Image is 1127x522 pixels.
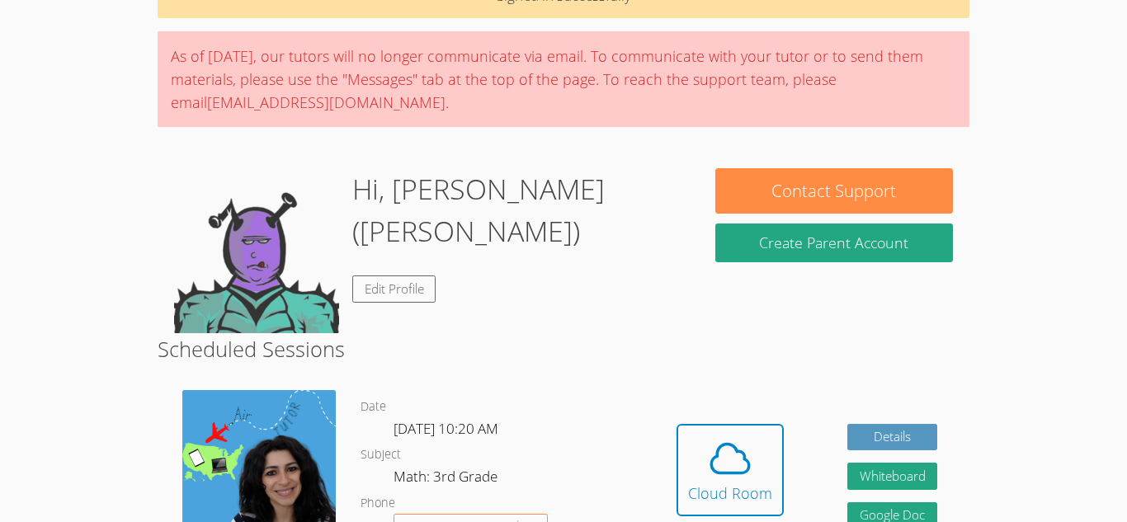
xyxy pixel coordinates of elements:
dd: Math: 3rd Grade [394,465,501,493]
h2: Scheduled Sessions [158,333,969,364]
a: Edit Profile [352,275,436,303]
button: Contact Support [715,168,953,214]
button: Create Parent Account [715,223,953,262]
img: default.png [174,168,339,333]
dt: Subject [361,444,401,465]
div: Cloud Room [688,482,772,505]
h1: Hi, [PERSON_NAME] ([PERSON_NAME]) [352,168,682,252]
button: Whiteboard [847,463,938,490]
a: Details [847,424,938,451]
span: [DATE] 10:20 AM [394,419,498,438]
dt: Date [361,397,386,417]
button: Cloud Room [677,424,784,516]
div: As of [DATE], our tutors will no longer communicate via email. To communicate with your tutor or ... [158,31,969,127]
dt: Phone [361,493,395,514]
